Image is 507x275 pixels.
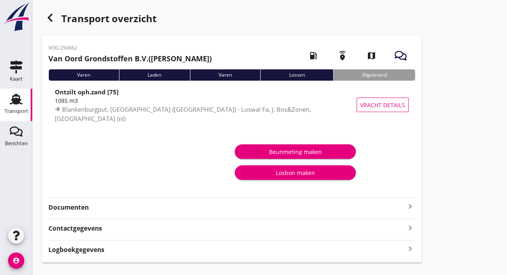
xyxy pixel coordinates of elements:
span: Blankenburgput, [GEOGRAPHIC_DATA] ([GEOGRAPHIC_DATA]) - Loswal Fa. J. Bos&Zonen, [GEOGRAPHIC_DATA... [55,105,311,123]
i: map [360,44,383,67]
i: keyboard_arrow_right [405,202,415,211]
div: Transport [4,108,28,114]
div: Laden [119,69,190,81]
strong: Van Oord Grondstoffen B.V. [48,54,148,63]
div: 1085 m3 [55,96,360,105]
div: Lossen [260,69,333,81]
button: Beunmeting maken [235,144,356,159]
div: Kaart [10,76,23,81]
p: VOG-250662 [48,44,212,52]
div: Afgeleverd [333,69,415,81]
h2: ([PERSON_NAME]) [48,53,212,64]
strong: Logboekgegevens [48,245,104,254]
strong: Ontzilt oph.zand [75] [55,88,119,96]
div: Beunmeting maken [241,148,349,156]
i: keyboard_arrow_right [405,222,415,233]
div: Transport overzicht [42,10,421,29]
div: Varen [190,69,261,81]
strong: Documenten [48,203,405,212]
div: Losbon maken [241,169,349,177]
i: local_gas_station [302,44,325,67]
span: Vracht details [360,101,405,109]
div: Berichten [5,141,28,146]
i: keyboard_arrow_right [405,244,415,254]
img: logo-small.a267ee39.svg [2,2,31,32]
a: Ontzilt oph.zand [75]1085 m3Blankenburgput, [GEOGRAPHIC_DATA] ([GEOGRAPHIC_DATA]) - Loswal Fa. J.... [48,87,415,123]
i: emergency_share [331,44,354,67]
strong: Contactgegevens [48,224,102,233]
button: Vracht details [357,98,409,112]
i: account_circle [8,252,24,269]
button: Losbon maken [235,165,356,180]
div: Varen [48,69,119,81]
